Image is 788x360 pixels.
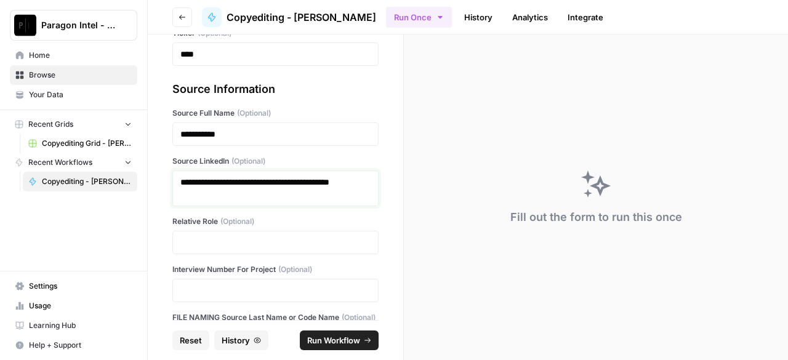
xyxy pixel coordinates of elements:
a: Analytics [505,7,555,27]
button: Workspace: Paragon Intel - Copyediting [10,10,137,41]
div: Source Information [172,81,379,98]
a: Home [10,46,137,65]
span: Reset [180,334,202,346]
span: (Optional) [342,312,376,323]
span: (Optional) [278,264,312,275]
span: Copyediting Grid - [PERSON_NAME] [42,138,132,149]
a: Copyediting - [PERSON_NAME] [23,172,137,191]
button: Recent Workflows [10,153,137,172]
span: History [222,334,250,346]
span: Copyediting - [PERSON_NAME] [42,176,132,187]
a: Copyediting - [PERSON_NAME] [202,7,376,27]
a: Usage [10,296,137,316]
span: (Optional) [237,108,271,119]
label: Source LinkedIn [172,156,379,167]
span: (Optional) [231,156,265,167]
span: Home [29,50,132,61]
a: Browse [10,65,137,85]
button: Reset [172,330,209,350]
a: Settings [10,276,137,296]
span: Recent Grids [28,119,73,130]
img: Paragon Intel - Copyediting Logo [14,14,36,36]
span: Browse [29,70,132,81]
label: FILE NAMING Source Last Name or Code Name [172,312,379,323]
label: Source Full Name [172,108,379,119]
span: Help + Support [29,340,132,351]
button: Run Workflow [300,330,379,350]
button: Run Once [386,7,452,28]
a: Integrate [560,7,611,27]
button: Help + Support [10,335,137,355]
a: Learning Hub [10,316,137,335]
span: Settings [29,281,132,292]
span: (Optional) [220,216,254,227]
span: Paragon Intel - Copyediting [41,19,116,31]
span: Usage [29,300,132,311]
span: Run Workflow [307,334,360,346]
label: Relative Role [172,216,379,227]
a: Copyediting Grid - [PERSON_NAME] [23,134,137,153]
a: History [457,7,500,27]
span: Your Data [29,89,132,100]
button: History [214,330,268,350]
span: Copyediting - [PERSON_NAME] [227,10,376,25]
label: Interview Number For Project [172,264,379,275]
a: Your Data [10,85,137,105]
div: Fill out the form to run this once [510,209,682,226]
button: Recent Grids [10,115,137,134]
span: Learning Hub [29,320,132,331]
span: Recent Workflows [28,157,92,168]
